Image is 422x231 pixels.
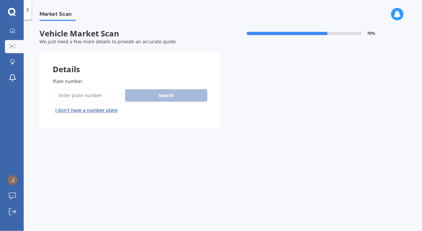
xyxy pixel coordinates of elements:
div: Details [40,53,221,73]
span: 70 % [367,31,376,36]
button: I don’t have a number plate [53,105,120,115]
span: Market Scan [40,11,76,20]
span: Vehicle Market Scan [40,29,221,38]
input: Enter plate number [53,89,122,102]
span: We just need a few more details to provide an accurate quote [40,38,176,45]
span: Plate number [53,78,83,84]
img: ACg8ocIikJ2tHjZRccx-c1GaKvlo3QhUTZ1ArX4Lp2gPnkgWHub-Cw=s96-c [8,175,17,185]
